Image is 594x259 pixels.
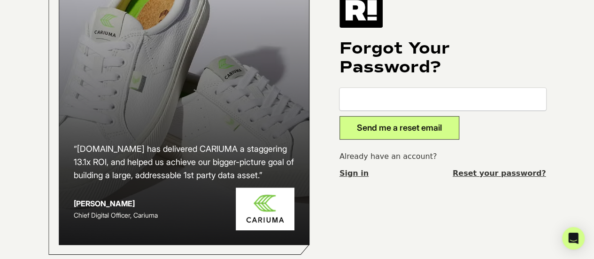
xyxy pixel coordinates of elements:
[236,188,294,230] img: Cariuma
[339,116,459,140] button: Send me a reset email
[562,227,585,250] div: Open Intercom Messenger
[339,168,369,179] a: Sign in
[74,199,135,208] strong: [PERSON_NAME]
[339,151,546,162] p: Already have an account?
[339,39,546,77] h1: Forgot Your Password?
[74,211,158,219] span: Chief Digital Officer, Cariuma
[453,168,546,179] a: Reset your password?
[74,142,294,182] h2: “[DOMAIN_NAME] has delivered CARIUMA a staggering 13.1x ROI, and helped us achieve our bigger-pic...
